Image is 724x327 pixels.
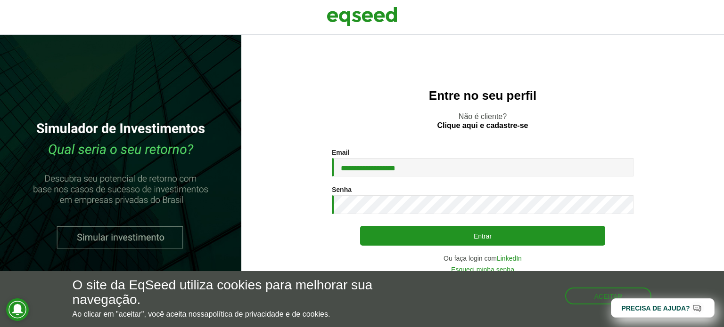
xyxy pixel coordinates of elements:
[332,255,633,262] div: Ou faça login com
[260,112,705,130] p: Não é cliente?
[208,311,328,318] a: política de privacidade e de cookies
[497,255,522,262] a: LinkedIn
[260,89,705,103] h2: Entre no seu perfil
[73,278,420,307] h5: O site da EqSeed utiliza cookies para melhorar sua navegação.
[73,310,420,319] p: Ao clicar em "aceitar", você aceita nossa .
[565,287,652,304] button: Aceitar
[437,122,528,129] a: Clique aqui e cadastre-se
[360,226,605,246] button: Entrar
[327,5,397,28] img: EqSeed Logo
[451,266,514,273] a: Esqueci minha senha
[332,149,349,156] label: Email
[332,186,352,193] label: Senha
